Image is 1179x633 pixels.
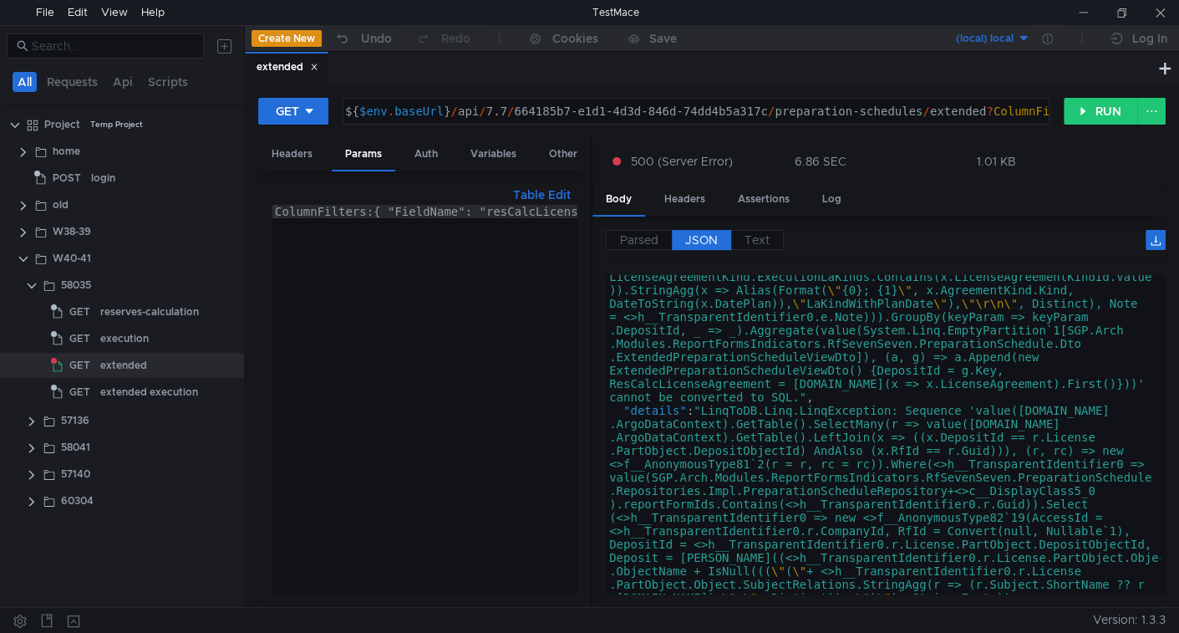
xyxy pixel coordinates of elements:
div: 57136 [61,408,89,433]
div: Headers [651,184,719,215]
button: (local) local [914,25,1030,52]
span: GET [69,299,90,324]
div: reserves-calculation [100,299,199,324]
button: Undo [322,26,404,51]
div: 58041 [61,435,90,460]
div: 58035 [61,273,91,298]
div: Project [44,112,80,137]
div: Headers [258,139,326,170]
button: Create New [252,30,322,47]
div: 57140 [61,462,90,487]
button: RUN [1064,98,1138,125]
div: execution [100,326,149,351]
button: Table Edit [506,185,577,205]
span: POST [53,166,81,191]
span: 500 (Server Error) [631,152,733,171]
div: Other [536,139,591,170]
span: GET [69,326,90,351]
input: Search... [32,37,194,55]
div: Undo [361,28,392,48]
div: 60304 [61,488,94,513]
div: Body [592,184,645,217]
span: Parsed [620,232,658,248]
div: Log [809,184,855,215]
div: Temp Project [90,112,143,137]
div: extended [257,59,318,76]
div: 1.01 KB [977,154,1016,169]
div: Params [332,139,395,171]
span: Version: 1.3.3 [1093,608,1166,632]
div: old [53,192,69,217]
span: GET [69,353,90,378]
div: home [53,139,80,164]
span: JSON [685,232,718,248]
div: Cookies [552,28,598,48]
button: Api [108,72,138,92]
div: GET [276,102,299,120]
span: Text [744,232,770,248]
button: Requests [42,72,103,92]
button: All [13,72,37,92]
button: GET [258,98,328,125]
div: Log In [1132,28,1167,48]
div: login [91,166,115,191]
div: 6.86 SEC [795,154,846,169]
div: extended execution [100,380,198,405]
div: W38-39 [53,219,91,244]
div: W40-41 [53,246,91,271]
span: GET [69,380,90,405]
button: Scripts [143,72,193,92]
div: (local) local [956,31,1014,47]
div: Redo [441,28,470,48]
div: extended [100,353,147,378]
div: Save [649,33,677,44]
div: Auth [401,139,451,170]
div: Assertions [724,184,803,215]
div: Variables [457,139,530,170]
button: Redo [404,26,482,51]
